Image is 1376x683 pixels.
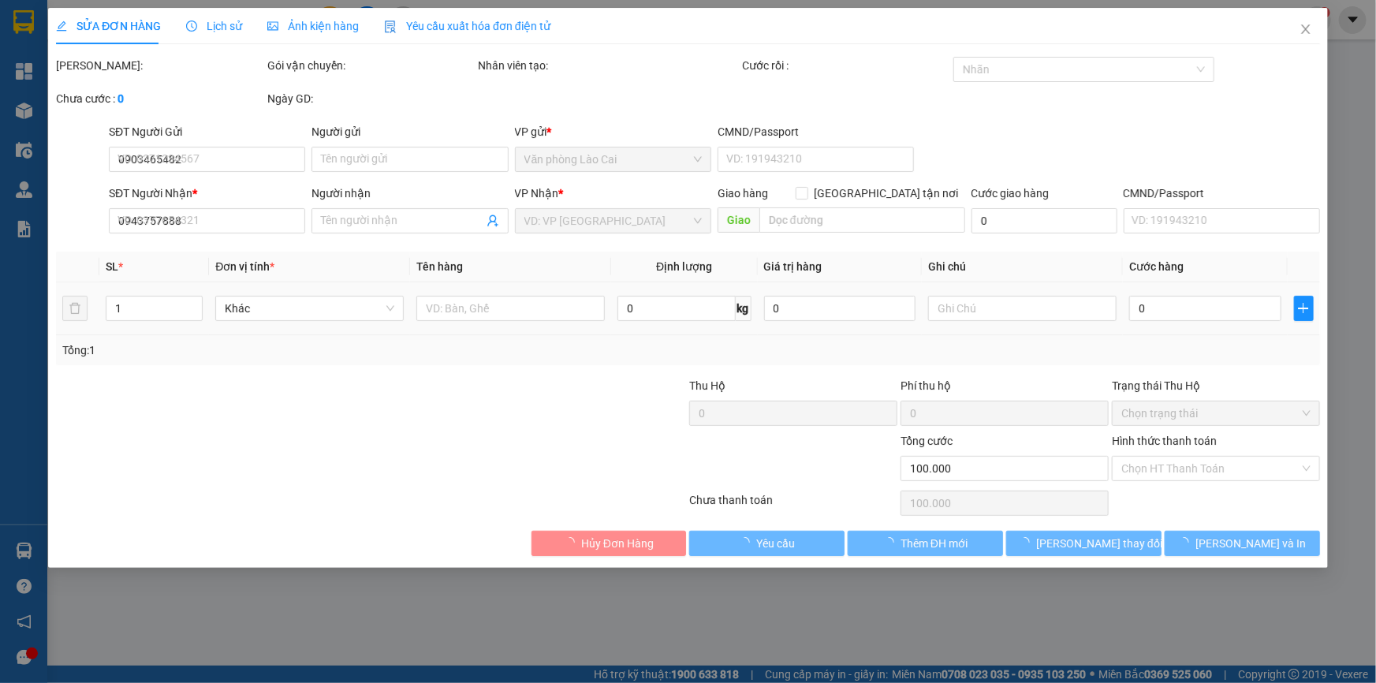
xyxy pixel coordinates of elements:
[416,296,605,321] input: VD: Bàn, Ghế
[106,260,118,273] span: SL
[225,297,394,320] span: Khác
[109,185,305,202] div: SĐT Người Nhận
[416,260,463,273] span: Tên hàng
[56,20,161,32] span: SỬA ĐƠN HÀNG
[1019,537,1036,548] span: loading
[971,208,1117,233] input: Cước giao hàng
[689,379,725,392] span: Thu Hộ
[56,57,264,74] div: [PERSON_NAME]:
[848,531,1003,556] button: Thêm ĐH mới
[1124,185,1320,202] div: CMND/Passport
[56,21,67,32] span: edit
[922,252,1123,282] th: Ghi chú
[1196,535,1307,552] span: [PERSON_NAME] và In
[971,187,1050,200] label: Cước giao hàng
[1295,302,1313,315] span: plus
[756,535,795,552] span: Yêu cầu
[1006,531,1162,556] button: [PERSON_NAME] thay đổi
[267,57,475,74] div: Gói vận chuyển:
[186,20,242,32] span: Lịch sử
[928,296,1117,321] input: Ghi Chú
[1129,260,1184,273] span: Cước hàng
[384,20,550,32] span: Yêu cầu xuất hóa đơn điện tử
[1112,377,1320,394] div: Trạng thái Thu Hộ
[581,535,654,552] span: Hủy Đơn Hàng
[267,90,475,107] div: Ngày GD:
[759,207,965,233] input: Dọc đường
[267,21,278,32] span: picture
[764,260,822,273] span: Giá trị hàng
[718,207,759,233] span: Giao
[311,185,508,202] div: Người nhận
[515,187,559,200] span: VP Nhận
[690,531,845,556] button: Yêu cầu
[1300,23,1312,35] span: close
[739,537,756,548] span: loading
[9,91,127,118] h2: RHE9AJ67
[718,187,768,200] span: Giao hàng
[901,435,953,447] span: Tổng cước
[479,57,740,74] div: Nhân viên tạo:
[808,185,965,202] span: [GEOGRAPHIC_DATA] tận nơi
[515,123,711,140] div: VP gửi
[1284,8,1328,52] button: Close
[117,92,124,105] b: 0
[524,147,702,171] span: Văn phòng Lào Cai
[688,491,900,519] div: Chưa thanh toán
[267,20,359,32] span: Ảnh kiện hàng
[1179,537,1196,548] span: loading
[1036,535,1162,552] span: [PERSON_NAME] thay đổi
[311,123,508,140] div: Người gửi
[564,537,581,548] span: loading
[901,377,1109,401] div: Phí thu hộ
[1112,435,1217,447] label: Hình thức thanh toán
[66,20,237,80] b: [PERSON_NAME] (Vinh - Sapa)
[736,296,751,321] span: kg
[656,260,712,273] span: Định lượng
[487,215,499,227] span: user-add
[384,21,397,33] img: icon
[742,57,950,74] div: Cước rồi :
[531,531,687,556] button: Hủy Đơn Hàng
[186,21,197,32] span: clock-circle
[1165,531,1320,556] button: [PERSON_NAME] và In
[883,537,901,548] span: loading
[56,90,264,107] div: Chưa cước :
[109,123,305,140] div: SĐT Người Gửi
[211,13,381,39] b: [DOMAIN_NAME]
[62,296,88,321] button: delete
[1294,296,1314,321] button: plus
[83,91,381,191] h2: VP Nhận: Văn phòng Vinh
[62,341,531,359] div: Tổng: 1
[1121,401,1311,425] span: Chọn trạng thái
[718,123,914,140] div: CMND/Passport
[215,260,274,273] span: Đơn vị tính
[901,535,968,552] span: Thêm ĐH mới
